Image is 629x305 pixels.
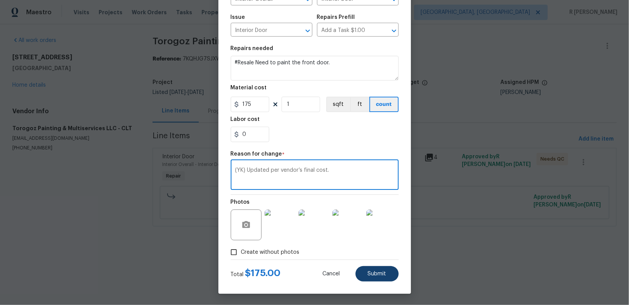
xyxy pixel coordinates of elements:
h5: Material cost [231,85,267,90]
button: Submit [356,266,399,282]
span: Submit [368,271,386,277]
h5: Issue [231,15,245,20]
h5: Repairs needed [231,46,273,51]
h5: Photos [231,199,250,205]
textarea: (YK) Updated per vendor’s final cost. [235,168,394,184]
span: Cancel [323,271,340,277]
button: ft [350,97,369,112]
h5: Repairs Prefill [317,15,355,20]
button: Cancel [310,266,352,282]
button: Open [389,25,399,36]
div: Total [231,269,281,278]
button: count [369,97,399,112]
h5: Reason for change [231,151,282,157]
span: Create without photos [241,248,300,256]
button: sqft [326,97,350,112]
textarea: #Resale Need to paint the front door. [231,56,399,80]
span: $ 175.00 [245,268,281,278]
h5: Labor cost [231,117,260,122]
button: Open [302,25,313,36]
